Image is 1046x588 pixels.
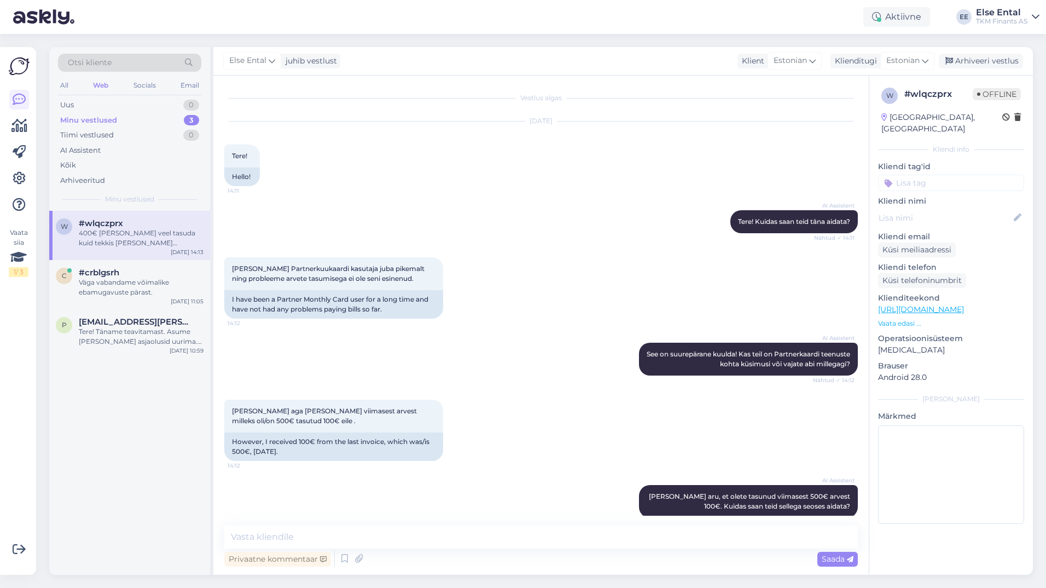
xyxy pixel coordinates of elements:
[131,78,158,93] div: Socials
[886,55,920,67] span: Estonian
[171,297,204,305] div: [DATE] 11:05
[738,217,850,226] span: Tere! Kuidas saan teid täna aidata?
[878,411,1024,422] p: Märkmed
[649,492,852,510] span: [PERSON_NAME] aru, et olete tasunud viimasest 500€ arvest 100€. Kuidas saan teid sellega seoses a...
[822,554,853,564] span: Saada
[183,100,199,111] div: 0
[956,9,972,25] div: EE
[878,195,1024,207] p: Kliendi nimi
[105,194,154,204] span: Minu vestlused
[9,267,28,277] div: 1 / 3
[224,93,858,103] div: Vestlus algas
[9,228,28,277] div: Vaata siia
[881,112,1002,135] div: [GEOGRAPHIC_DATA], [GEOGRAPHIC_DATA]
[232,264,426,283] span: [PERSON_NAME] Partnerkuukaardi kasutaja juba pikemalt ning probleeme arvete tasumisega ei ole sen...
[878,394,1024,404] div: [PERSON_NAME]
[60,160,76,171] div: Kõik
[60,145,101,156] div: AI Assistent
[184,115,199,126] div: 3
[224,552,331,567] div: Privaatne kommentaar
[79,327,204,347] div: Tere! Täname teavitamast. Asume [PERSON_NAME] asjaolusid uurima. Vabandame võimalike ebamugavuste...
[976,8,1039,26] a: Else EntalTKM Finants AS
[878,273,966,288] div: Küsi telefoninumbrit
[878,319,1024,328] p: Vaata edasi ...
[813,334,855,342] span: AI Assistent
[224,433,443,461] div: However, I received 100€ from the last invoice, which was/is 500€, [DATE].
[79,228,204,248] div: 400€ [PERSON_NAME] veel tasuda kuid tekkis [PERSON_NAME] /küsimus ,et kas [PERSON_NAME] maksta gr...
[737,55,764,67] div: Klient
[813,234,855,242] span: Nähtud ✓ 14:11
[170,347,204,355] div: [DATE] 10:59
[229,55,266,67] span: Else Ental
[228,187,269,195] span: 14:11
[878,344,1024,356] p: [MEDICAL_DATA]
[60,175,105,186] div: Arhiveeritud
[61,222,68,230] span: w
[886,91,893,100] span: w
[183,130,199,141] div: 0
[224,168,260,186] div: Hello!
[79,317,193,327] span: piia.kauts@gmail.com
[878,145,1024,154] div: Kliendi info
[904,88,973,101] div: # wlqczprx
[171,248,204,256] div: [DATE] 14:13
[878,243,956,257] div: Küsi meiliaadressi
[60,100,74,111] div: Uus
[863,7,930,27] div: Aktiivne
[878,161,1024,172] p: Kliendi tag'id
[79,218,123,228] span: #wlqczprx
[232,152,247,160] span: Tere!
[60,115,117,126] div: Minu vestlused
[774,55,807,67] span: Estonian
[9,56,30,77] img: Askly Logo
[878,262,1024,273] p: Kliendi telefon
[878,292,1024,304] p: Klienditeekond
[62,321,67,329] span: p
[647,350,852,368] span: See on suurepärane kuulda! Kas teil on Partnerkaardi teenuste kohta küsimusi või vajate abi mille...
[79,278,204,297] div: Väga vabandame võimalike ebamugavuste pärast.
[224,290,443,319] div: I have been a Partner Monthly Card user for a long time and have not had any problems paying bill...
[830,55,877,67] div: Klienditugi
[58,78,71,93] div: All
[878,175,1024,191] input: Lisa tag
[68,57,112,68] span: Otsi kliente
[224,116,858,126] div: [DATE]
[879,212,1012,224] input: Lisa nimi
[228,319,269,327] span: 14:12
[878,231,1024,243] p: Kliendi email
[878,304,964,314] a: [URL][DOMAIN_NAME]
[178,78,201,93] div: Email
[976,17,1027,26] div: TKM Finants AS
[973,88,1021,100] span: Offline
[62,272,67,280] span: c
[976,8,1027,17] div: Else Ental
[813,476,855,485] span: AI Assistent
[939,54,1023,68] div: Arhiveeri vestlus
[878,360,1024,372] p: Brauser
[79,268,119,278] span: #crblgsrh
[60,130,114,141] div: Tiimi vestlused
[813,376,855,384] span: Nähtud ✓ 14:12
[232,407,419,425] span: [PERSON_NAME] aga [PERSON_NAME] viimasest arvest milleks oli/on 500€ tasutud 100€ eile .
[878,372,1024,383] p: Android 28.0
[878,333,1024,344] p: Operatsioonisüsteem
[91,78,111,93] div: Web
[813,201,855,210] span: AI Assistent
[281,55,337,67] div: juhib vestlust
[228,462,269,470] span: 14:12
